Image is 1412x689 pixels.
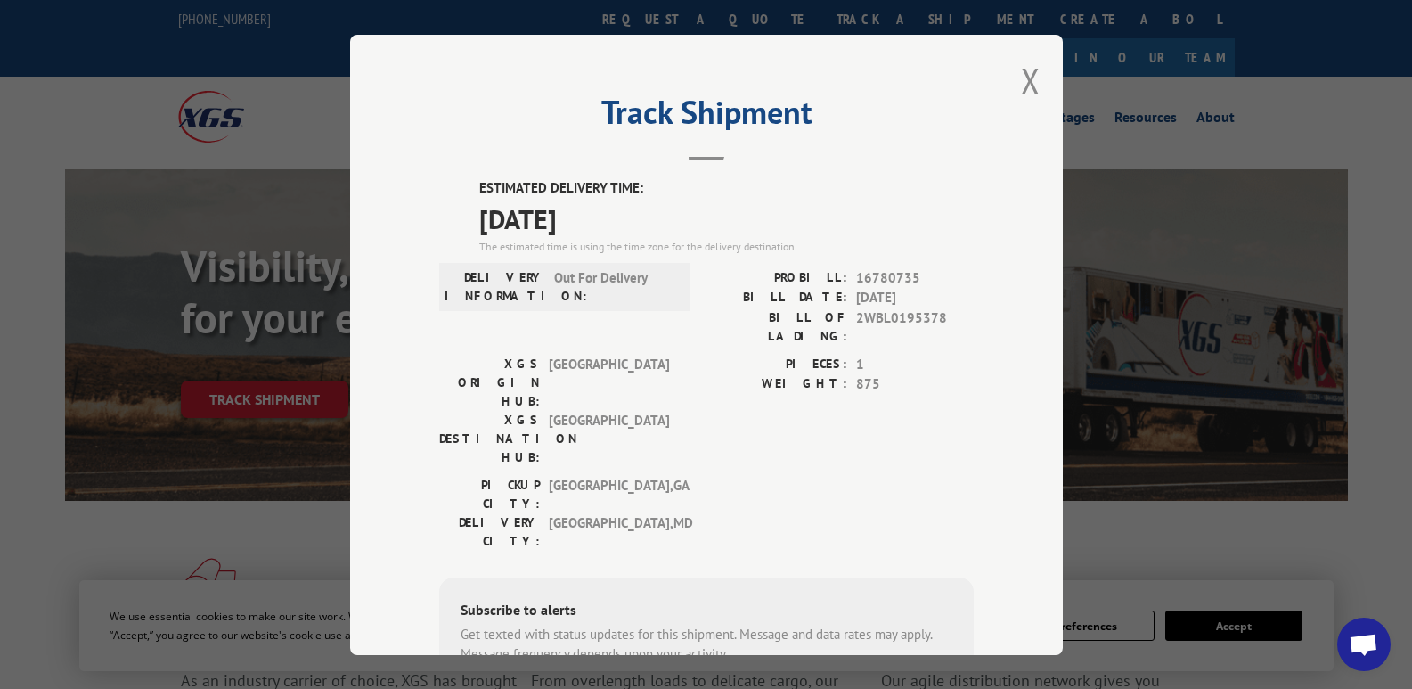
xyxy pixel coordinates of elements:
button: Close modal [1021,57,1041,104]
span: [GEOGRAPHIC_DATA] , GA [549,475,669,513]
div: Get texted with status updates for this shipment. Message and data rates may apply. Message frequ... [461,624,952,664]
span: [GEOGRAPHIC_DATA] [549,410,669,466]
label: ESTIMATED DELIVERY TIME: [479,178,974,199]
span: [DATE] [479,198,974,238]
label: PICKUP CITY: [439,475,540,513]
span: 16780735 [856,267,974,288]
span: [GEOGRAPHIC_DATA] , MD [549,513,669,550]
label: BILL DATE: [706,288,847,308]
span: Out For Delivery [554,267,674,305]
div: Subscribe to alerts [461,598,952,624]
span: 2WBL0195378 [856,308,974,345]
label: BILL OF LADING: [706,308,847,345]
span: [DATE] [856,288,974,308]
label: DELIVERY INFORMATION: [445,267,545,305]
label: DELIVERY CITY: [439,513,540,550]
h2: Track Shipment [439,100,974,134]
span: 1 [856,354,974,374]
span: 875 [856,374,974,395]
label: WEIGHT: [706,374,847,395]
label: XGS ORIGIN HUB: [439,354,540,410]
div: Open chat [1337,618,1391,671]
span: [GEOGRAPHIC_DATA] [549,354,669,410]
label: XGS DESTINATION HUB: [439,410,540,466]
div: The estimated time is using the time zone for the delivery destination. [479,238,974,254]
label: PIECES: [706,354,847,374]
label: PROBILL: [706,267,847,288]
